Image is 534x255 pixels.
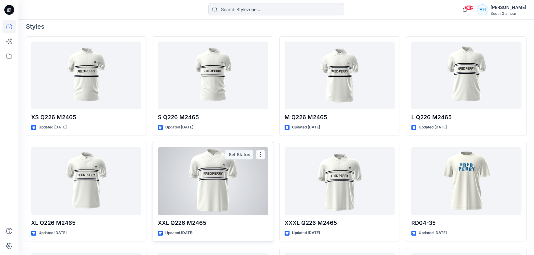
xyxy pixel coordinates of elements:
[158,147,268,215] a: XXL Q226 M2465
[158,219,268,227] p: XXL Q226 M2465
[292,124,320,131] p: Updated [DATE]
[477,4,488,15] div: YH
[165,230,193,236] p: Updated [DATE]
[292,230,320,236] p: Updated [DATE]
[26,23,527,30] h4: Styles
[411,42,521,110] a: L Q226 M2465
[285,42,395,110] a: M Q226 M2465
[411,147,521,215] a: RD04-35
[31,147,141,215] a: XL Q226 M2465
[491,4,526,11] div: [PERSON_NAME]
[31,42,141,110] a: XS Q226 M2465
[411,113,521,122] p: L Q226 M2465
[158,42,268,110] a: S Q226 M2465
[39,124,67,131] p: Updated [DATE]
[285,147,395,215] a: XXXL Q226 M2465
[208,3,344,15] input: Search Stylezone…
[419,124,447,131] p: Updated [DATE]
[39,230,67,236] p: Updated [DATE]
[31,113,141,122] p: XS Q226 M2465
[464,5,474,10] span: 99+
[491,11,526,16] div: South Glamour
[411,219,521,227] p: RD04-35
[419,230,447,236] p: Updated [DATE]
[285,113,395,122] p: M Q226 M2465
[285,219,395,227] p: XXXL Q226 M2465
[165,124,193,131] p: Updated [DATE]
[31,219,141,227] p: XL Q226 M2465
[158,113,268,122] p: S Q226 M2465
